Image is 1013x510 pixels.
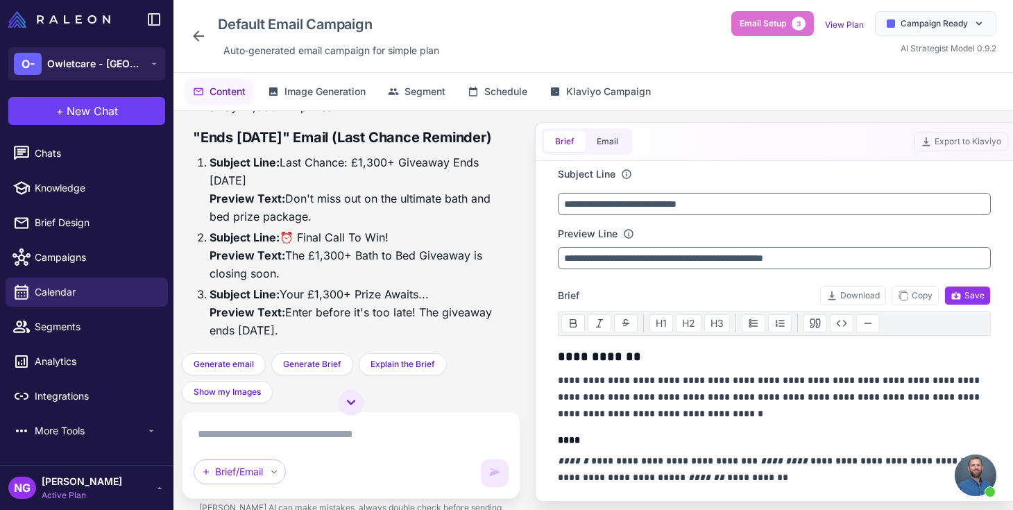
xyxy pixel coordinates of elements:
img: Raleon Logo [8,11,110,28]
span: + [56,103,64,119]
span: Chats [35,146,157,161]
button: Schedule [459,78,536,105]
strong: Preview Text: [210,248,285,262]
strong: "Ends [DATE]" Email (Last Chance Reminder) [193,129,492,146]
button: Generate Brief [271,353,353,375]
button: H2 [676,314,701,332]
strong: Preview Text: [210,192,285,205]
a: Chats [6,139,168,168]
span: Active Plan [42,489,122,502]
li: ⏰ Final Call To Win! The £1,300+ Bath to Bed Giveaway is closing soon. [210,228,509,282]
button: Content [185,78,254,105]
button: Explain the Brief [359,353,447,375]
span: Campaigns [35,250,157,265]
span: Generate Brief [283,358,341,371]
div: Open chat [955,454,996,496]
a: Campaigns [6,243,168,272]
button: Download [820,286,886,305]
span: Analytics [35,354,157,369]
div: Click to edit description [218,40,445,61]
button: Export to Klaviyo [914,132,1007,151]
span: [PERSON_NAME] [42,474,122,489]
span: Schedule [484,84,527,99]
label: Subject Line [558,167,615,182]
span: Save [951,289,985,302]
strong: Subject Line: [210,230,280,244]
span: Content [210,84,246,99]
div: Brief/Email [194,459,286,484]
button: Klaviyo Campaign [541,78,659,105]
li: Last Chance: £1,300+ Giveaway Ends [DATE] Don't miss out on the ultimate bath and bed prize package. [210,153,509,226]
strong: Subject Line: [210,155,280,169]
span: Owletcare - [GEOGRAPHIC_DATA] [47,56,144,71]
span: Brief [558,288,579,303]
button: H1 [649,314,673,332]
span: Calendar [35,284,157,300]
button: Email Setup3 [731,11,814,36]
span: Email Setup [740,17,786,30]
button: Copy [892,286,939,305]
span: AI Strategist Model 0.9.2 [901,43,996,53]
button: Image Generation [259,78,374,105]
span: Segments [35,319,157,334]
a: Integrations [6,382,168,411]
strong: Subject Line: [210,287,280,301]
a: View Plan [825,19,864,30]
p: Below is a complete brief for the launch email to help you get started. [193,350,509,386]
div: Click to edit campaign name [212,11,445,37]
span: Show my Images [194,386,261,398]
a: Analytics [6,347,168,376]
div: NG [8,477,36,499]
button: Segment [380,78,454,105]
a: Brief Design [6,208,168,237]
span: Segment [405,84,445,99]
li: Your £1,300+ Prize Awaits... Enter before it's too late! The giveaway ends [DATE]. [210,285,509,339]
a: Segments [6,312,168,341]
label: Preview Line [558,226,618,241]
button: Save [944,286,991,305]
span: Image Generation [284,84,366,99]
strong: Preview Text: [210,305,285,319]
span: Campaign Ready [901,17,968,30]
button: H3 [704,314,730,332]
span: Generate email [194,358,254,371]
a: Raleon Logo [8,11,116,28]
button: Generate email [182,353,266,375]
button: Show my Images [182,381,273,403]
span: Integrations [35,389,157,404]
span: Auto‑generated email campaign for simple plan [223,43,439,58]
span: Explain the Brief [371,358,435,371]
span: Klaviyo Campaign [566,84,651,99]
span: Knowledge [35,180,157,196]
div: O- [14,53,42,75]
span: Copy [898,289,933,302]
button: +New Chat [8,97,165,125]
button: O-Owletcare - [GEOGRAPHIC_DATA] [8,47,165,80]
a: Calendar [6,278,168,307]
button: Brief [544,131,586,152]
span: 3 [792,17,806,31]
span: New Chat [67,103,118,119]
span: More Tools [35,423,146,439]
button: Email [586,131,629,152]
span: Brief Design [35,215,157,230]
a: Knowledge [6,173,168,203]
